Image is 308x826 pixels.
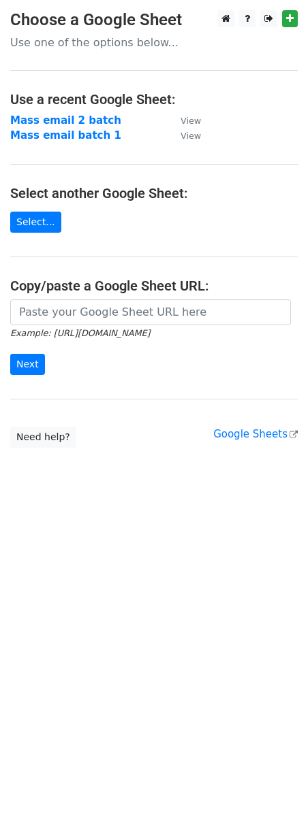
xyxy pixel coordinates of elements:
[167,129,201,142] a: View
[181,116,201,126] small: View
[10,185,298,201] h4: Select another Google Sheet:
[10,328,150,338] small: Example: [URL][DOMAIN_NAME]
[10,91,298,108] h4: Use a recent Google Sheet:
[10,299,291,325] input: Paste your Google Sheet URL here
[10,129,121,142] a: Mass email batch 1
[10,427,76,448] a: Need help?
[181,131,201,141] small: View
[10,35,298,50] p: Use one of the options below...
[240,761,308,826] iframe: Chat Widget
[10,354,45,375] input: Next
[213,428,298,440] a: Google Sheets
[167,114,201,127] a: View
[10,212,61,233] a: Select...
[10,278,298,294] h4: Copy/paste a Google Sheet URL:
[10,10,298,30] h3: Choose a Google Sheet
[10,114,121,127] a: Mass email 2 batch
